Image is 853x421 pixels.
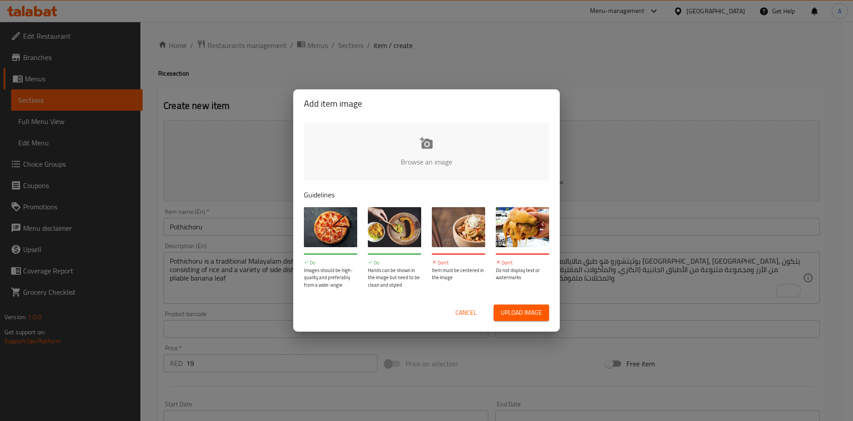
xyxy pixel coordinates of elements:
p: Images should be high-quality and preferably from a wide-angle [304,267,357,289]
p: Item must be centered in the image [432,267,485,281]
p: Do [368,259,421,267]
span: Upload image [501,307,542,318]
img: guide-img-3@3x.jpg [432,207,485,247]
img: guide-img-1@3x.jpg [304,207,357,247]
p: Don't [432,259,485,267]
button: Upload image [494,305,549,321]
p: Hands can be shown in the image but need to be clean and styled [368,267,421,289]
button: Cancel [452,305,480,321]
p: Don't [496,259,549,267]
p: Do not display text or watermarks [496,267,549,281]
p: Do [304,259,357,267]
p: Guidelines [304,189,549,200]
img: guide-img-2@3x.jpg [368,207,421,247]
span: Cancel [455,307,477,318]
h2: Add item image [304,96,549,111]
img: guide-img-4@3x.jpg [496,207,549,247]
